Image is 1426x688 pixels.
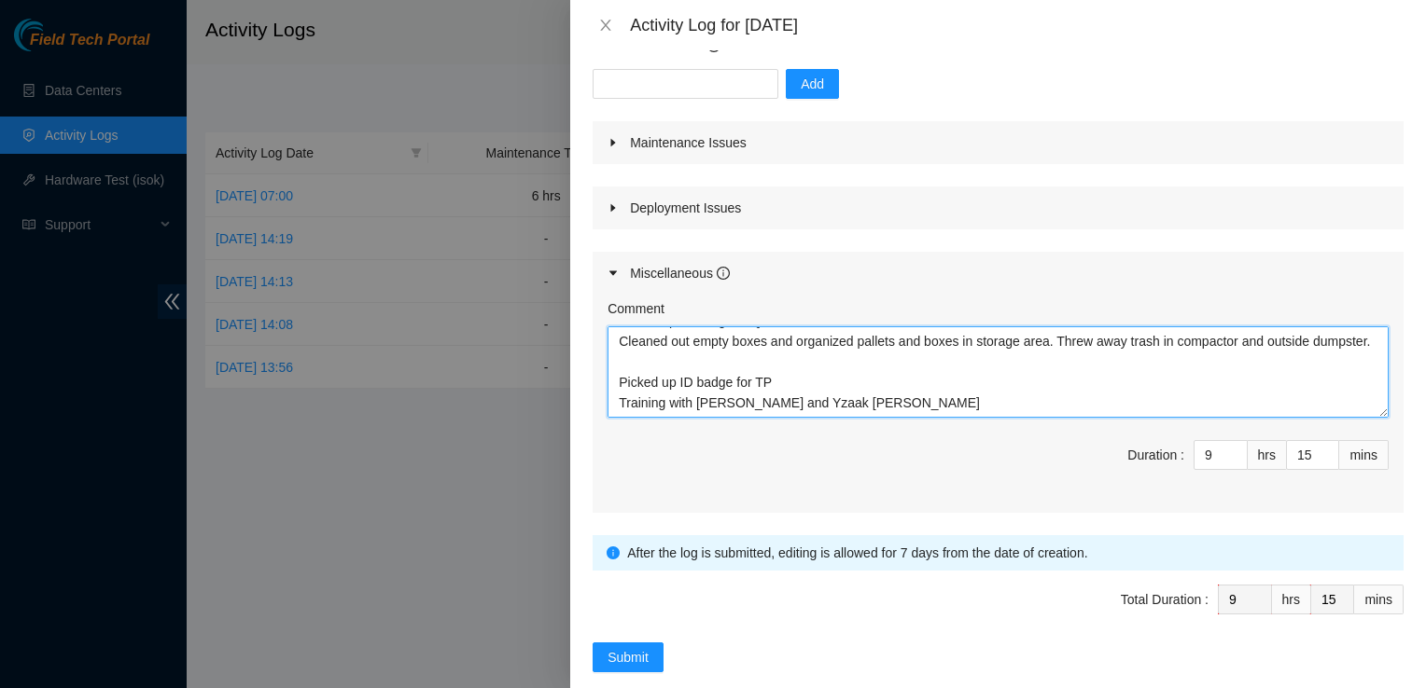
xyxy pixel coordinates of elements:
button: Submit [593,642,664,672]
label: Comment [608,298,664,319]
div: Total Duration : [1121,589,1209,610]
div: Miscellaneous info-circle [593,252,1404,295]
span: Submit [608,647,649,667]
div: Activity Log for [DATE] [630,15,1404,35]
textarea: Comment [608,326,1389,418]
button: Add [786,69,839,99]
div: Deployment Issues [593,186,1404,229]
span: caret-right [608,137,619,148]
div: mins [1354,585,1404,614]
div: mins [1339,440,1389,470]
div: After the log is submitted, editing is allowed for 7 days from the date of creation. [627,543,1390,563]
span: info-circle [717,267,730,280]
span: caret-right [608,268,619,279]
div: Duration : [1127,445,1184,465]
span: Add [801,74,824,94]
button: Close [593,17,619,34]
span: caret-right [608,202,619,213]
div: hrs [1272,585,1311,614]
div: Maintenance Issues [593,121,1404,164]
span: info-circle [607,546,620,559]
div: hrs [1248,440,1287,470]
div: Miscellaneous [630,263,730,283]
span: close [598,18,613,33]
